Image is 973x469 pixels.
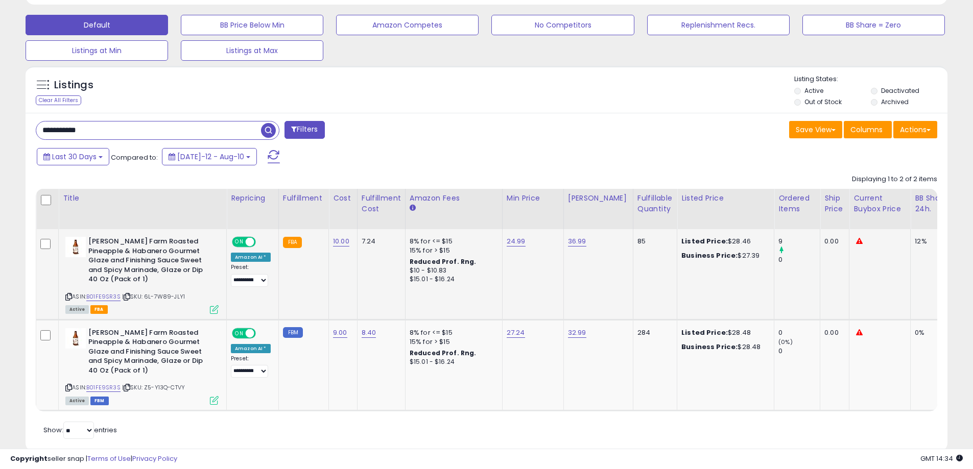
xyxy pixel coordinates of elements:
[122,292,185,301] span: | SKU: 6L-7W89-JLY1
[231,264,271,287] div: Preset:
[362,237,397,246] div: 7.24
[410,337,494,347] div: 15% for > $15
[789,121,842,138] button: Save View
[65,305,89,314] span: All listings currently available for purchase on Amazon
[647,15,790,35] button: Replenishment Recs.
[336,15,479,35] button: Amazon Competes
[881,86,919,95] label: Deactivated
[122,383,185,391] span: | SKU: Z5-Y13Q-CTVY
[410,204,416,213] small: Amazon Fees.
[65,397,89,405] span: All listings currently available for purchase on Amazon
[637,237,669,246] div: 85
[333,236,349,246] a: 10.00
[507,236,526,246] a: 24.99
[410,257,477,266] b: Reduced Prof. Rng.
[283,193,324,204] div: Fulfillment
[162,148,257,165] button: [DATE]-12 - Aug-10
[36,95,81,105] div: Clear All Filters
[824,328,841,337] div: 0.00
[37,148,109,165] button: Last 30 Days
[52,152,97,162] span: Last 30 Days
[681,328,728,337] b: Listed Price:
[568,328,586,338] a: 32.99
[681,342,738,352] b: Business Price:
[26,15,168,35] button: Default
[65,328,219,404] div: ASIN:
[410,237,494,246] div: 8% for <= $15
[824,193,845,214] div: Ship Price
[681,251,766,260] div: $27.39
[637,193,673,214] div: Fulfillable Quantity
[65,237,86,257] img: 318qmOLJC8S._SL40_.jpg
[824,237,841,246] div: 0.00
[794,75,947,84] p: Listing States:
[65,328,86,349] img: 318qmOLJC8S._SL40_.jpg
[778,237,820,246] div: 9
[915,328,948,337] div: 0%
[63,193,222,204] div: Title
[10,454,177,464] div: seller snap | |
[362,193,401,214] div: Fulfillment Cost
[804,97,842,106] label: Out of Stock
[362,328,376,338] a: 8.40
[254,238,271,246] span: OFF
[804,86,823,95] label: Active
[681,193,770,204] div: Listed Price
[283,327,303,338] small: FBM
[283,237,302,248] small: FBA
[915,193,952,214] div: BB Share 24h.
[333,328,347,338] a: 9.00
[88,237,212,287] b: [PERSON_NAME] Farm Roasted Pineapple & Habanero Gourmet Glaze and Finishing Sauce Sweet and Spicy...
[410,266,494,275] div: $10 - $10.83
[491,15,634,35] button: No Competitors
[853,193,906,214] div: Current Buybox Price
[852,175,937,184] div: Displaying 1 to 2 of 2 items
[568,193,629,204] div: [PERSON_NAME]
[681,342,766,352] div: $28.48
[90,305,108,314] span: FBA
[881,97,909,106] label: Archived
[231,193,274,204] div: Repricing
[410,349,477,357] b: Reduced Prof. Rng.
[231,253,271,262] div: Amazon AI *
[893,121,937,138] button: Actions
[637,328,669,337] div: 284
[181,15,323,35] button: BB Price Below Min
[410,358,494,366] div: $15.01 - $16.24
[233,238,246,246] span: ON
[43,425,117,435] span: Show: entries
[920,454,963,463] span: 2025-09-10 14:34 GMT
[90,397,109,405] span: FBM
[778,328,820,337] div: 0
[132,454,177,463] a: Privacy Policy
[111,153,158,162] span: Compared to:
[844,121,892,138] button: Columns
[681,236,728,246] b: Listed Price:
[26,40,168,61] button: Listings at Min
[254,329,271,337] span: OFF
[410,275,494,284] div: $15.01 - $16.24
[410,328,494,337] div: 8% for <= $15
[850,125,883,135] span: Columns
[181,40,323,61] button: Listings at Max
[681,251,738,260] b: Business Price:
[507,328,525,338] a: 27.24
[333,193,353,204] div: Cost
[507,193,559,204] div: Min Price
[87,454,131,463] a: Terms of Use
[778,193,816,214] div: Ordered Items
[54,78,93,92] h5: Listings
[778,347,820,356] div: 0
[915,237,948,246] div: 12%
[65,237,219,312] div: ASIN:
[284,121,324,139] button: Filters
[802,15,945,35] button: BB Share = Zero
[231,355,271,378] div: Preset:
[681,237,766,246] div: $28.46
[231,344,271,353] div: Amazon AI *
[568,236,586,246] a: 36.99
[233,329,246,337] span: ON
[86,292,121,301] a: B01FE9SR3S
[86,383,121,392] a: B01FE9SR3S
[10,454,48,463] strong: Copyright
